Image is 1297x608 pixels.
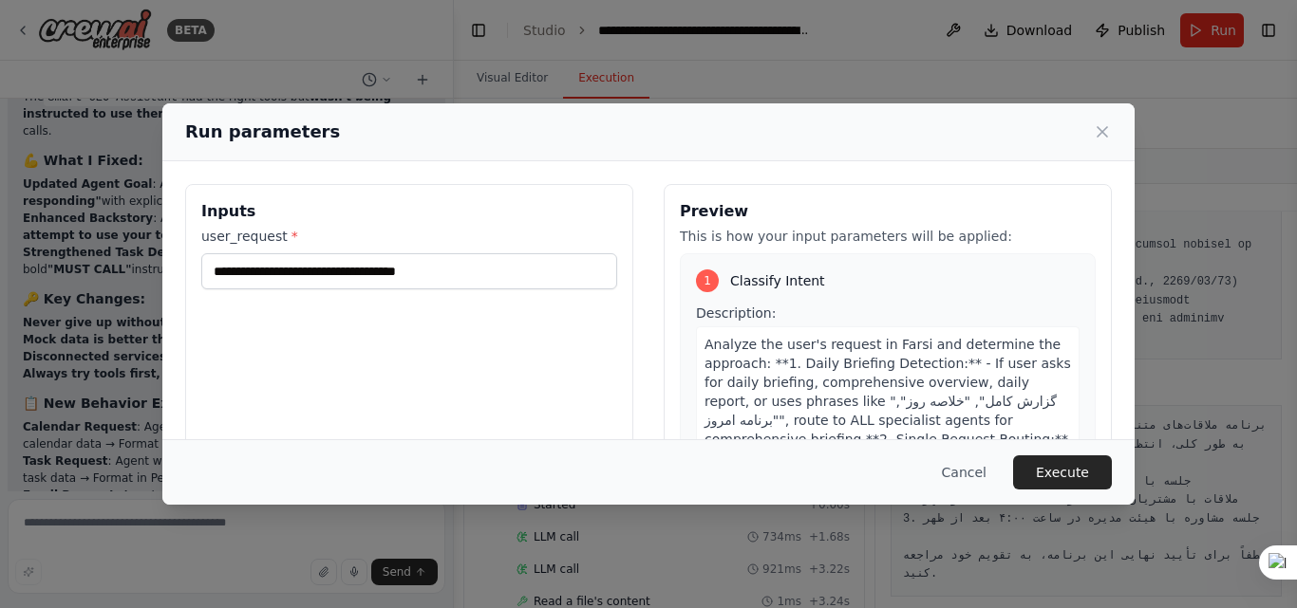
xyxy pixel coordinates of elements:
div: 1 [696,269,719,292]
p: This is how your input parameters will be applied: [680,227,1096,246]
label: user_request [201,227,617,246]
h3: Preview [680,200,1096,223]
button: Cancel [927,455,1002,489]
h2: Run parameters [185,119,340,145]
button: Execute [1013,455,1112,489]
span: Classify Intent [730,271,825,290]
h3: Inputs [201,200,617,223]
span: Analyze the user's request in Farsi and determine the approach: **1. Daily Briefing Detection:** ... [705,337,1071,599]
span: Description: [696,305,776,321]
